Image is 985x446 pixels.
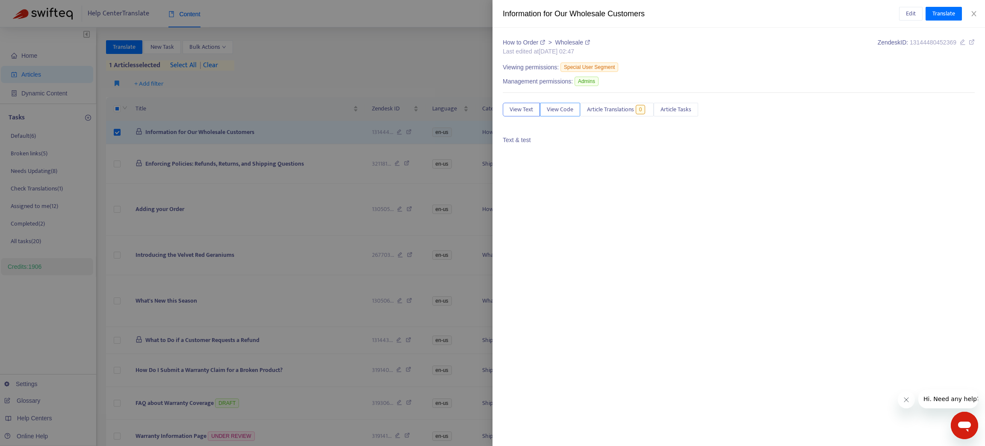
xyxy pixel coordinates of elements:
[547,105,573,114] span: View Code
[575,77,599,86] span: Admins
[970,10,977,17] span: close
[878,38,975,56] div: Zendesk ID:
[906,9,916,18] span: Edit
[503,8,899,20] div: Information for Our Wholesale Customers
[5,6,62,13] span: Hi. Need any help?
[932,9,955,18] span: Translate
[580,103,654,116] button: Article Translations0
[898,391,915,408] iframe: Close message
[899,7,923,21] button: Edit
[503,39,547,46] a: How to Order
[587,105,634,114] span: Article Translations
[654,103,698,116] button: Article Tasks
[510,105,533,114] span: View Text
[951,412,978,439] iframe: Button to launch messaging window
[540,103,580,116] button: View Code
[555,39,590,46] a: Wholesale
[503,136,975,145] p: Text & test
[560,62,618,72] span: Special User Segment
[968,10,980,18] button: Close
[503,103,540,116] button: View Text
[926,7,962,21] button: Translate
[636,105,646,114] span: 0
[918,390,978,408] iframe: Message from company
[503,77,573,86] span: Management permissions:
[503,63,559,72] span: Viewing permissions:
[910,39,956,46] span: 13144480452369
[503,38,590,47] div: >
[503,47,590,56] div: Last edited at [DATE] 02:47
[661,105,691,114] span: Article Tasks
